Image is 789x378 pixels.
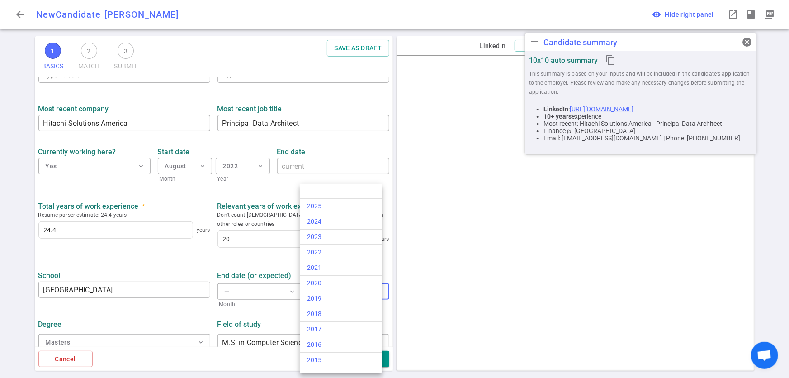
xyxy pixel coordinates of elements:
div: 2024 [307,217,375,226]
div: Open chat [751,342,778,369]
div: 2017 [307,325,375,334]
div: 2025 [307,201,375,211]
div: 2020 [307,278,375,288]
div: 2023 [307,232,375,242]
div: 2022 [307,248,375,257]
div: 2019 [307,294,375,303]
div: 2021 [307,263,375,273]
div: 2015 [307,355,375,365]
div: 2018 [307,309,375,319]
div: 2016 [307,340,375,349]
